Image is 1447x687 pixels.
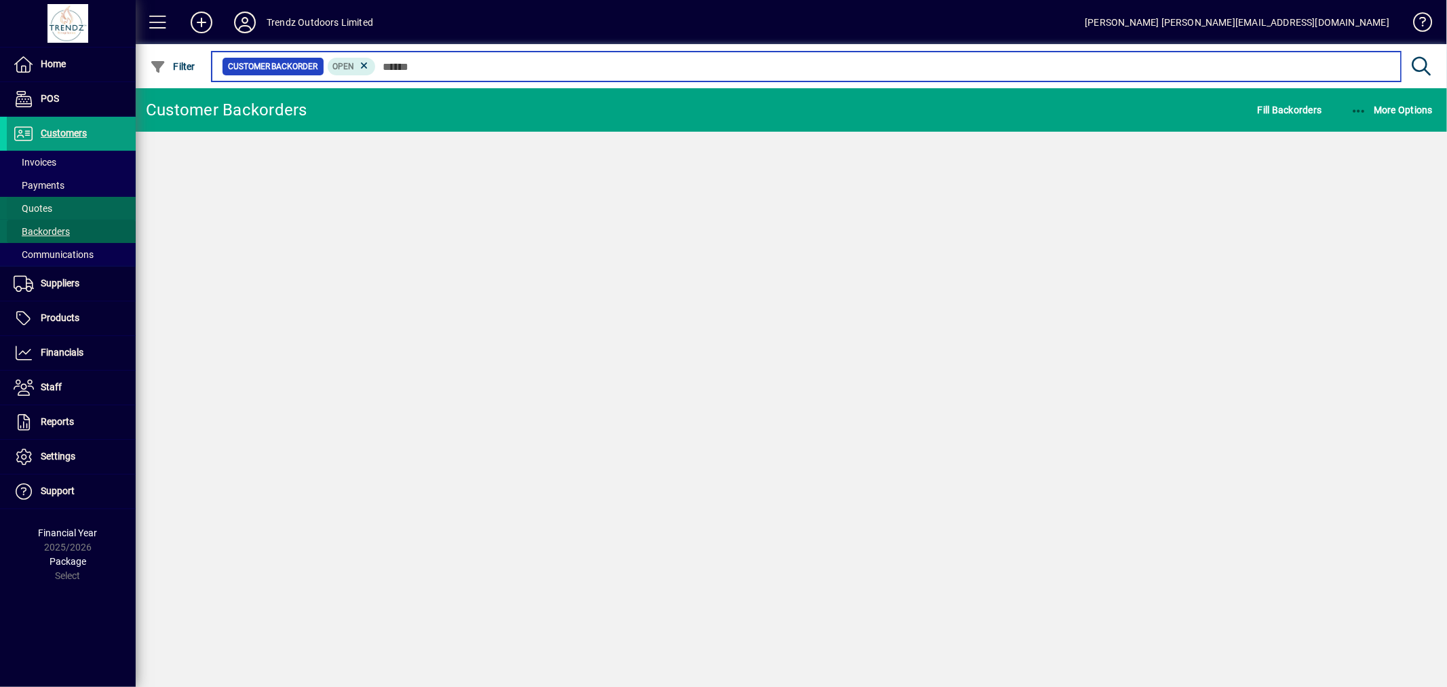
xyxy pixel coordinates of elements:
a: Financials [7,336,136,370]
a: Invoices [7,151,136,174]
a: POS [7,82,136,116]
span: Customers [41,128,87,138]
span: Package [50,556,86,567]
a: Communications [7,243,136,266]
a: Products [7,301,136,335]
button: More Options [1347,98,1437,122]
a: Reports [7,405,136,439]
a: Settings [7,440,136,474]
span: Financial Year [39,527,98,538]
button: Filter [147,54,199,79]
a: Suppliers [7,267,136,301]
span: Invoices [14,157,56,168]
span: Support [41,485,75,496]
div: [PERSON_NAME] [PERSON_NAME][EMAIL_ADDRESS][DOMAIN_NAME] [1085,12,1389,33]
span: Customer Backorder [228,60,318,73]
span: Fill Backorders [1258,99,1322,121]
button: Add [180,10,223,35]
mat-chip: Completion Status: Open [328,58,376,75]
a: Support [7,475,136,508]
span: Staff [41,382,62,392]
span: Financials [41,347,83,358]
a: Staff [7,371,136,405]
div: Trendz Outdoors Limited [267,12,373,33]
button: Profile [223,10,267,35]
span: More Options [1351,105,1433,115]
span: Payments [14,180,64,191]
span: Filter [150,61,195,72]
a: Quotes [7,197,136,220]
span: Home [41,58,66,69]
span: Quotes [14,203,52,214]
span: Reports [41,416,74,427]
div: Customer Backorders [146,99,307,121]
span: Communications [14,249,94,260]
span: POS [41,93,59,104]
a: Backorders [7,220,136,243]
a: Home [7,48,136,81]
span: Settings [41,451,75,462]
a: Payments [7,174,136,197]
button: Fill Backorders [1254,98,1326,122]
span: Products [41,312,79,323]
a: Knowledge Base [1403,3,1430,47]
span: Backorders [14,226,70,237]
span: Open [333,62,355,71]
span: Suppliers [41,278,79,289]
